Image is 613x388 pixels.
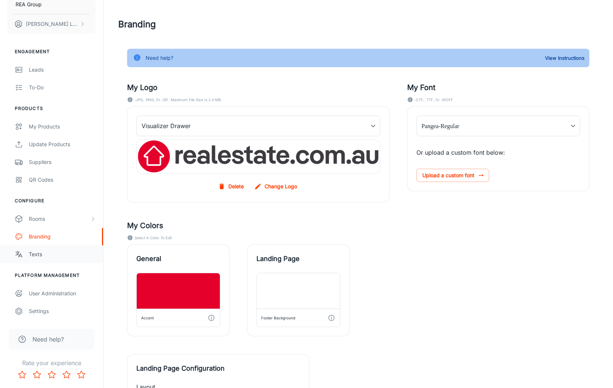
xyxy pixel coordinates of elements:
[59,367,74,382] button: Rate 4 star
[127,220,589,231] h5: My Colors
[29,307,96,315] div: Settings
[29,83,96,92] div: To-do
[141,314,154,322] div: Accent
[136,254,220,264] span: General
[74,367,89,382] button: Rate 5 star
[44,367,59,382] button: Rate 3 star
[136,363,300,374] span: Landing Page Configuration
[136,116,380,136] div: Visualizer Drawer
[543,52,586,63] button: View Instructions
[29,250,96,258] div: Texts
[29,158,96,166] div: Suppliers
[416,116,580,136] div: Pangea-Regular
[256,254,340,264] span: Landing Page
[7,14,96,34] button: [PERSON_NAME] Low
[33,335,64,344] span: Need help?
[134,96,222,103] span: .JPG, .PNG, or .GIF. Maximum file size is 2.4 MB.
[29,215,90,223] div: Rooms
[415,96,453,103] span: .OTF, .TTF, or .WOFF
[29,66,96,74] div: Leads
[29,233,96,241] div: Branding
[118,18,156,31] h1: Branding
[29,140,96,148] div: Update Products
[15,367,30,382] button: Rate 1 star
[29,123,96,131] div: My Products
[217,180,247,193] button: Delete
[416,169,489,182] span: Upload a custom font
[29,176,96,184] div: QR Codes
[146,51,173,65] div: Need help?
[26,20,78,28] p: [PERSON_NAME] Low
[137,140,380,174] img: my_drawer_logo_background_image_en-us.png
[29,289,96,298] div: User Administration
[416,148,580,157] p: Or upload a custom font below:
[127,82,389,93] h5: My Logo
[6,358,97,367] p: Rate your experience
[261,314,295,322] div: Footer Background
[253,180,300,193] label: Change Logo
[407,82,589,93] h5: My Font
[16,0,42,8] p: REA Group
[30,367,44,382] button: Rate 2 star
